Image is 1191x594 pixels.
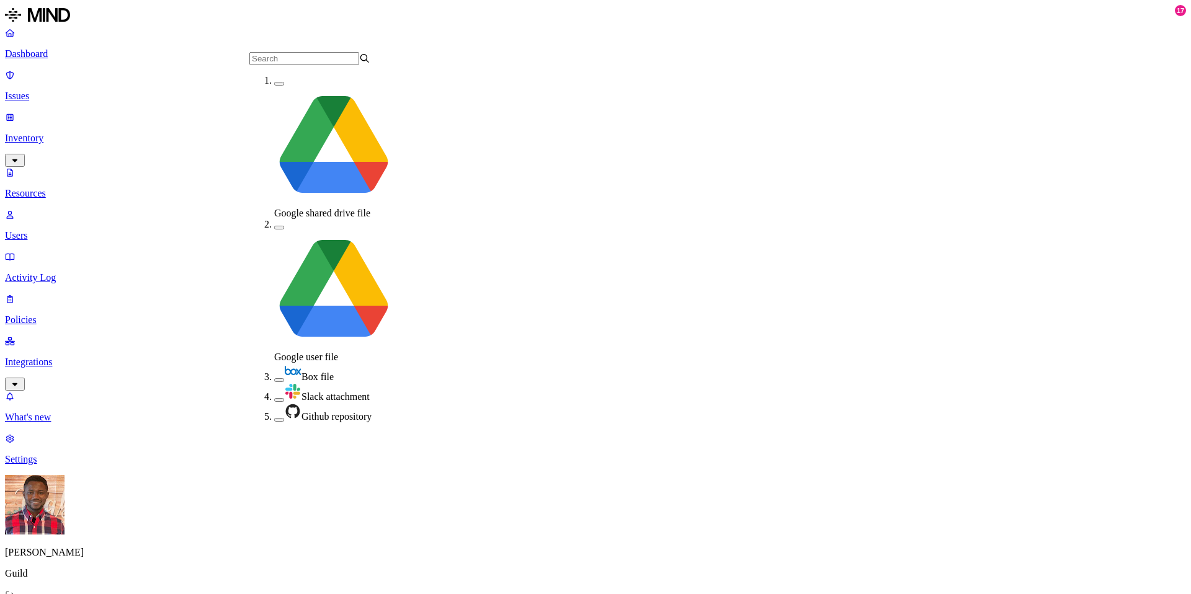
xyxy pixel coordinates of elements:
p: Users [5,230,1186,241]
span: Box file [301,371,334,382]
a: MIND [5,5,1186,27]
input: Search [249,52,359,65]
p: Guild [5,568,1186,579]
img: google-drive.svg [274,230,393,349]
a: Activity Log [5,251,1186,283]
a: Policies [5,293,1186,326]
span: Github repository [301,411,372,422]
p: Inventory [5,133,1186,144]
span: Google shared drive file [274,208,370,218]
p: Dashboard [5,48,1186,60]
p: Integrations [5,357,1186,368]
a: Users [5,209,1186,241]
p: Policies [5,314,1186,326]
img: Charles Sawadogo [5,475,65,534]
a: What's new [5,391,1186,423]
a: Integrations [5,335,1186,389]
p: Settings [5,454,1186,465]
a: Dashboard [5,27,1186,60]
img: github.svg [284,402,301,420]
img: google-drive.svg [274,86,393,205]
span: Slack attachment [301,391,370,402]
a: Settings [5,433,1186,465]
p: Issues [5,91,1186,102]
img: MIND [5,5,70,25]
span: Google user file [274,352,338,362]
div: 17 [1175,5,1186,16]
a: Issues [5,69,1186,102]
p: Activity Log [5,272,1186,283]
img: box.svg [284,363,301,380]
a: Inventory [5,112,1186,165]
a: Resources [5,167,1186,199]
p: What's new [5,412,1186,423]
p: Resources [5,188,1186,199]
img: slack.svg [284,383,301,400]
